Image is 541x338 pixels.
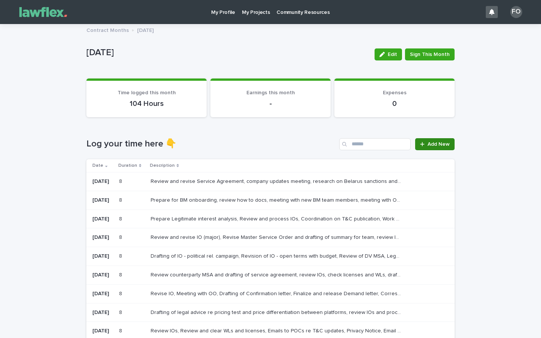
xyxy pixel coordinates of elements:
p: 8 [119,177,124,185]
tr: [DATE]88 Review and revise Service Agreement, company updates meeting, research on Belarus sancti... [86,172,455,191]
span: Edit [388,52,397,57]
p: Prepare Legitimate interest analysis, Review and process IOs, Coordination on T&C publication, Wo... [151,214,403,222]
span: Add New [428,142,450,147]
a: Add New [415,138,455,150]
p: 8 [119,252,124,260]
p: 8 [119,308,124,316]
tr: [DATE]88 Review counterparty MSA and drafting of service agreement, review IOs, check licenses an... [86,266,455,284]
p: Duration [118,161,137,170]
p: [DATE] [92,234,113,241]
p: Drafting of legal advice re pricing test and price differentiation between platforms, review IOs ... [151,308,403,316]
p: 0 [343,99,446,108]
p: Contract Months [86,26,129,34]
p: 8 [119,233,124,241]
p: 8 [119,196,124,204]
span: Expenses [383,90,407,95]
p: Review and revise IO (major), Revise Master Service Order and drafting of summary for team, revie... [151,233,403,241]
p: [DATE] [92,197,113,204]
p: [DATE] [92,291,113,297]
div: FO [510,6,522,18]
button: Edit [375,48,402,60]
p: 8 [119,270,124,278]
tr: [DATE]88 Drafting of IO - political rel. campaign, Revision of IO - open terms with budget, Revie... [86,247,455,266]
p: Description [150,161,175,170]
p: 8 [119,214,124,222]
p: 8 [119,289,124,297]
p: 8 [119,326,124,334]
p: Drafting of IO - political rel. campaign, Revision of IO - open terms with budget, Review of DV M... [151,252,403,260]
p: [DATE] [92,178,113,185]
tr: [DATE]88 Drafting of legal advice re pricing test and price differentiation between platforms, re... [86,303,455,322]
p: [DATE] [92,272,113,278]
span: Earnings this month [246,90,295,95]
p: [DATE] [86,47,369,58]
p: Prepare for BM onboarding, review how to docs, meeting with new BM team members, meeting with O.O... [151,196,403,204]
input: Search [339,138,411,150]
p: Date [92,161,103,170]
tr: [DATE]88 Prepare Legitimate interest analysis, Review and process IOs, Coordination on T&C public... [86,210,455,228]
tr: [DATE]88 Review and revise IO (major), Revise Master Service Order and drafting of summary for te... [86,228,455,247]
p: [DATE] [92,216,113,222]
img: Gnvw4qrBSHOAfo8VMhG6 [15,5,71,20]
p: [DATE] [92,328,113,334]
tr: [DATE]88 Prepare for BM onboarding, review how to docs, meeting with new BM team members, meeting... [86,191,455,210]
p: Review IOs, Review and clear WLs and licenses, Emails to POCs re T&C updates, Privacy Notice, Ema... [151,326,403,334]
p: 104 Hours [95,99,198,108]
p: Review and revise Service Agreement, company updates meeting, research on Belarus sanctions and d... [151,177,403,185]
p: [DATE] [92,253,113,260]
p: - [219,99,322,108]
tr: [DATE]88 Revise IO, Meeting with OO, Drafting of Confirmation letter, Finalize and release Demand... [86,284,455,303]
button: Sign This Month [405,48,455,60]
p: Revise IO, Meeting with OO, Drafting of Confirmation letter, Finalize and release Demand letter, ... [151,289,403,297]
p: [DATE] [92,309,113,316]
span: Sign This Month [410,51,450,58]
span: Time logged this month [118,90,176,95]
p: [DATE] [137,26,154,34]
h1: Log your time here 👇 [86,139,336,149]
p: Review counterparty MSA and drafting of service agreement, review IOs, check licenses and WLs, dr... [151,270,403,278]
